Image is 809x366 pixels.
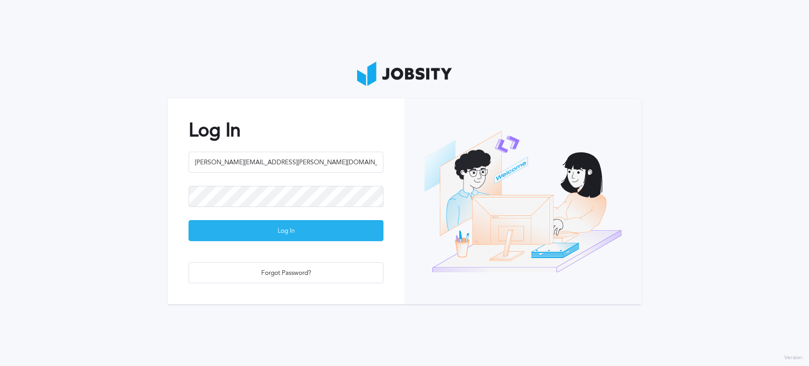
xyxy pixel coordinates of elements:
[784,355,804,361] label: Version:
[189,220,383,241] button: Log In
[189,120,383,141] h2: Log In
[189,262,383,283] button: Forgot Password?
[189,152,383,173] input: Email
[189,221,383,242] div: Log In
[189,263,383,284] div: Forgot Password?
